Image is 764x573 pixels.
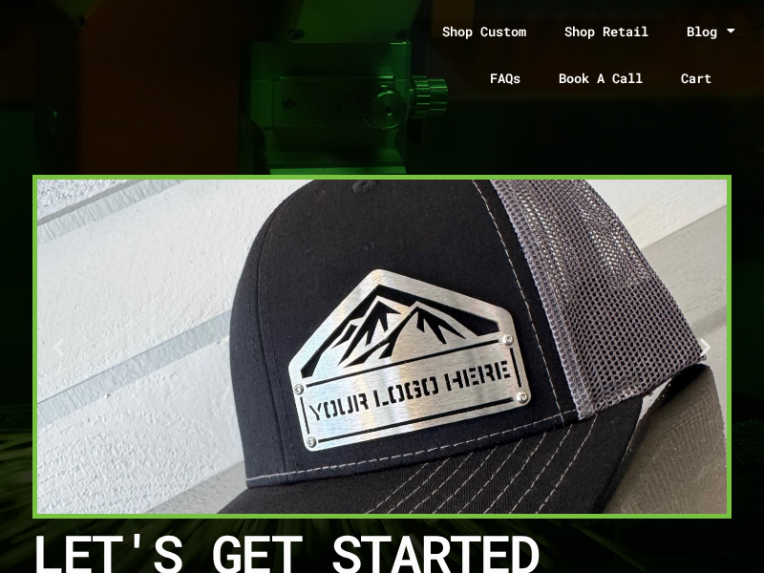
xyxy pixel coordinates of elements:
[423,10,545,53] a: Shop Custom
[540,53,662,102] a: Book A Call
[471,53,540,102] a: FAQs
[47,335,71,359] div: Previous slide
[545,10,668,53] a: Shop Retail
[392,10,754,102] nav: Menu
[662,53,754,102] a: Cart
[693,335,717,359] div: Next slide
[668,10,754,53] a: Blog
[37,180,727,514] div: Slides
